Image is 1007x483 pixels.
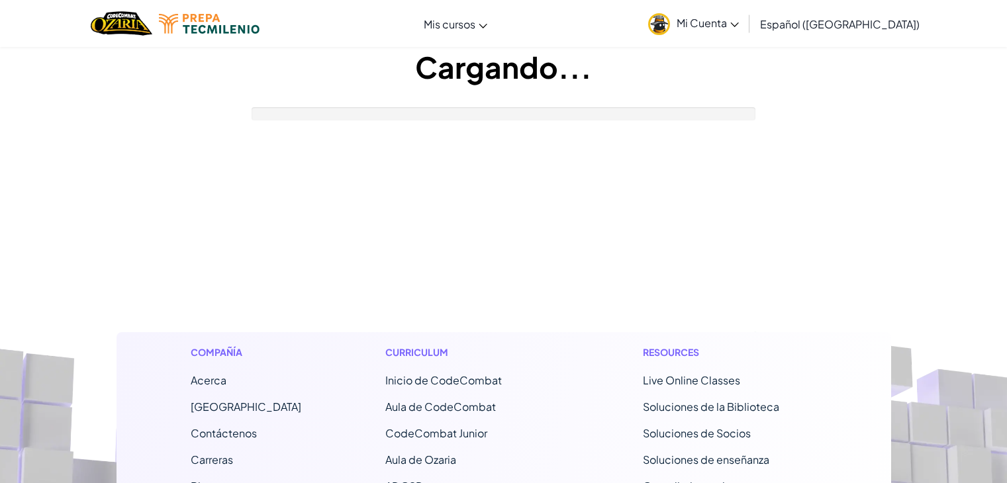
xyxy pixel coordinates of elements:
h1: Curriculum [385,345,559,359]
a: Soluciones de la Biblioteca [643,400,779,414]
a: CodeCombat Junior [385,426,487,440]
span: Inicio de CodeCombat [385,373,502,387]
span: Español ([GEOGRAPHIC_DATA]) [760,17,920,31]
span: Mi Cuenta [677,16,739,30]
a: Mis cursos [417,6,494,42]
a: Carreras [191,453,233,466]
img: avatar [648,13,670,35]
a: Mi Cuenta [642,3,745,44]
a: Aula de CodeCombat [385,400,496,414]
h1: Resources [643,345,817,359]
a: Español ([GEOGRAPHIC_DATA]) [753,6,926,42]
img: Home [91,10,152,37]
a: Ozaria by CodeCombat logo [91,10,152,37]
a: Acerca [191,373,226,387]
img: Tecmilenio logo [159,14,260,34]
a: Live Online Classes [643,373,740,387]
a: [GEOGRAPHIC_DATA] [191,400,301,414]
a: Aula de Ozaria [385,453,456,466]
a: Soluciones de Socios [643,426,751,440]
h1: Compañía [191,345,301,359]
span: Contáctenos [191,426,257,440]
a: Soluciones de enseñanza [643,453,769,466]
span: Mis cursos [424,17,475,31]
